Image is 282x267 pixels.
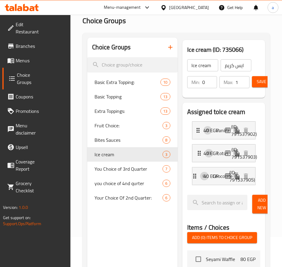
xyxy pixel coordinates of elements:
a: Coupons [2,89,47,104]
a: Grocery Checklist [2,176,47,198]
span: Choice Groups [82,14,126,27]
span: Basic Topping [95,93,160,100]
li: Expand [187,142,260,165]
button: delete [241,149,250,158]
li: Expand [187,119,260,142]
span: a [272,4,274,11]
span: Coverage Report [16,158,42,172]
p: Max: [224,79,233,86]
div: You Choice of 3rd Quarter7 [87,162,177,176]
span: Your Choice Of 2nd Quarter: [95,194,163,201]
div: Choices [163,151,170,158]
button: edit [223,149,232,158]
button: Add New [252,195,271,213]
span: Add New [257,197,267,212]
p: Min: [191,79,200,86]
span: Bites Sauces [95,136,163,144]
span: Upsell [16,144,42,151]
button: Add (0) items to choice group [187,232,257,243]
a: Support.OpsPlatform [3,220,41,228]
div: Ice cream3 [87,147,177,162]
div: [GEOGRAPHIC_DATA] [169,4,209,11]
button: duplicate [232,172,241,181]
span: 3 [163,123,170,129]
a: Menu disclaimer [2,118,47,140]
span: Menus [16,57,42,64]
button: delete [241,172,250,181]
button: duplicate [232,126,241,135]
p: 40 EGP [203,127,223,134]
h2: Items / Choices [187,223,229,232]
a: Promotions [2,104,47,118]
span: 13 [161,94,170,100]
h2: Assigned to Ice cream [187,107,260,116]
span: you choice of 4nd qurter [95,180,163,187]
div: Basic Extra Topping:10 [87,75,177,89]
span: 6 [163,181,170,186]
a: Upsell [2,140,47,154]
a: Coverage Report [2,154,47,176]
span: Get support on: [3,214,31,222]
button: Save [252,76,271,87]
span: 8 [163,137,170,143]
div: Your Choice Of 2nd Quarter:6 [87,191,177,205]
span: Save [257,78,266,85]
span: Choice Groups [17,71,42,86]
h2: Choice Groups [92,43,131,52]
div: Extra Toppings:13 [87,104,177,118]
div: Menu-management [104,4,141,11]
div: Choices [163,194,170,201]
span: 13 [161,108,170,114]
span: Coupons [16,93,42,100]
div: you choice of 4nd qurter6 [87,176,177,191]
span: Select choice [192,253,205,265]
button: delete [241,126,250,135]
div: Expand [192,122,255,139]
p: 80 EGP [240,256,256,263]
p: 40 EGP [203,150,223,157]
button: duplicate [232,149,241,158]
span: Seyami Waffle [206,256,240,263]
a: Menus [2,53,47,68]
p: (ID: 791537902) [231,123,241,138]
span: You Choice of 3rd Quarter [95,165,163,172]
span: Menu disclaimer [16,122,42,136]
span: Extra Toppings: [95,107,160,115]
span: 6 [163,195,170,201]
a: Branches [2,39,47,53]
button: edit [223,126,232,135]
span: 1.0.0 [19,203,28,211]
input: search [187,195,247,210]
span: 7 [163,166,170,172]
div: Expand [192,167,255,185]
p: (ID: 791537903) [231,146,241,160]
div: Bites Sauces8 [87,133,177,147]
div: Basic Topping13 [87,89,177,104]
span: Ice cream [95,151,163,158]
a: Edit Restaurant [2,17,47,39]
span: Edit Restaurant [16,21,42,35]
div: Choices [163,165,170,172]
h3: Ice cream (ID: 735066) [187,45,260,54]
div: Fruit Choice:3 [87,118,177,133]
input: search [87,57,177,73]
span: Version: [3,203,18,211]
p: 40 EGP [203,172,223,180]
span: 3 [163,152,170,157]
span: Promotions [16,107,42,115]
span: Add (0) items to choice group [192,234,252,241]
li: Expand [187,165,260,188]
p: (ID: 791537905) [229,169,240,183]
span: 10 [161,79,170,85]
a: Choice Groups [2,68,47,89]
span: Basic Extra Topping: [95,79,160,86]
span: Fruit Choice: [95,122,163,129]
span: Branches [16,42,42,50]
button: edit [223,172,232,181]
div: Expand [192,144,255,162]
span: Grocery Checklist [16,180,42,194]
